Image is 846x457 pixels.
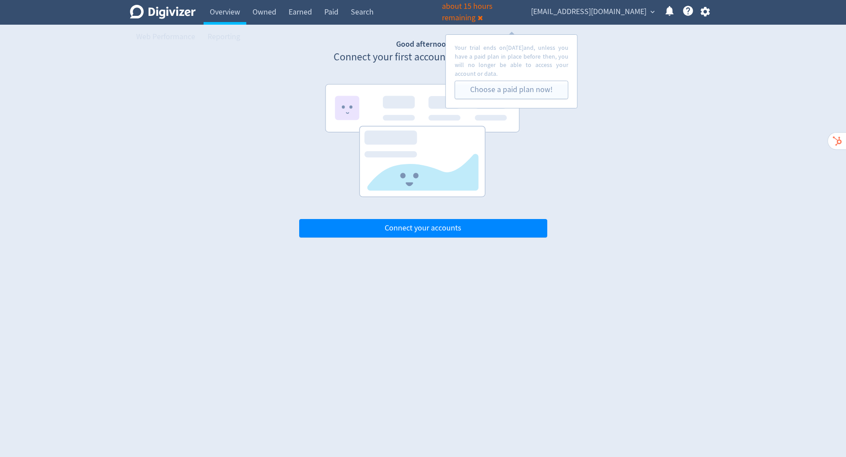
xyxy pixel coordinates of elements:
[201,25,246,49] a: Reporting
[130,25,201,49] a: Web Performance
[455,44,568,78] p: Your trial ends on [DATE] and, unless you have a paid plan in place before then, you will no long...
[442,1,493,23] span: about 15 hours remaining
[528,5,657,19] button: [EMAIL_ADDRESS][DOMAIN_NAME]
[385,224,461,232] span: Connect your accounts
[531,5,646,19] span: [EMAIL_ADDRESS][DOMAIN_NAME]
[649,8,657,16] span: expand_more
[299,223,547,233] a: Connect your accounts
[299,219,547,238] button: Connect your accounts
[299,50,547,65] p: Connect your first account to get started.
[470,85,553,95] a: Choose a paid plan now!
[299,39,547,50] h1: Good afternoon
[455,81,568,99] button: Choose a paid plan now!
